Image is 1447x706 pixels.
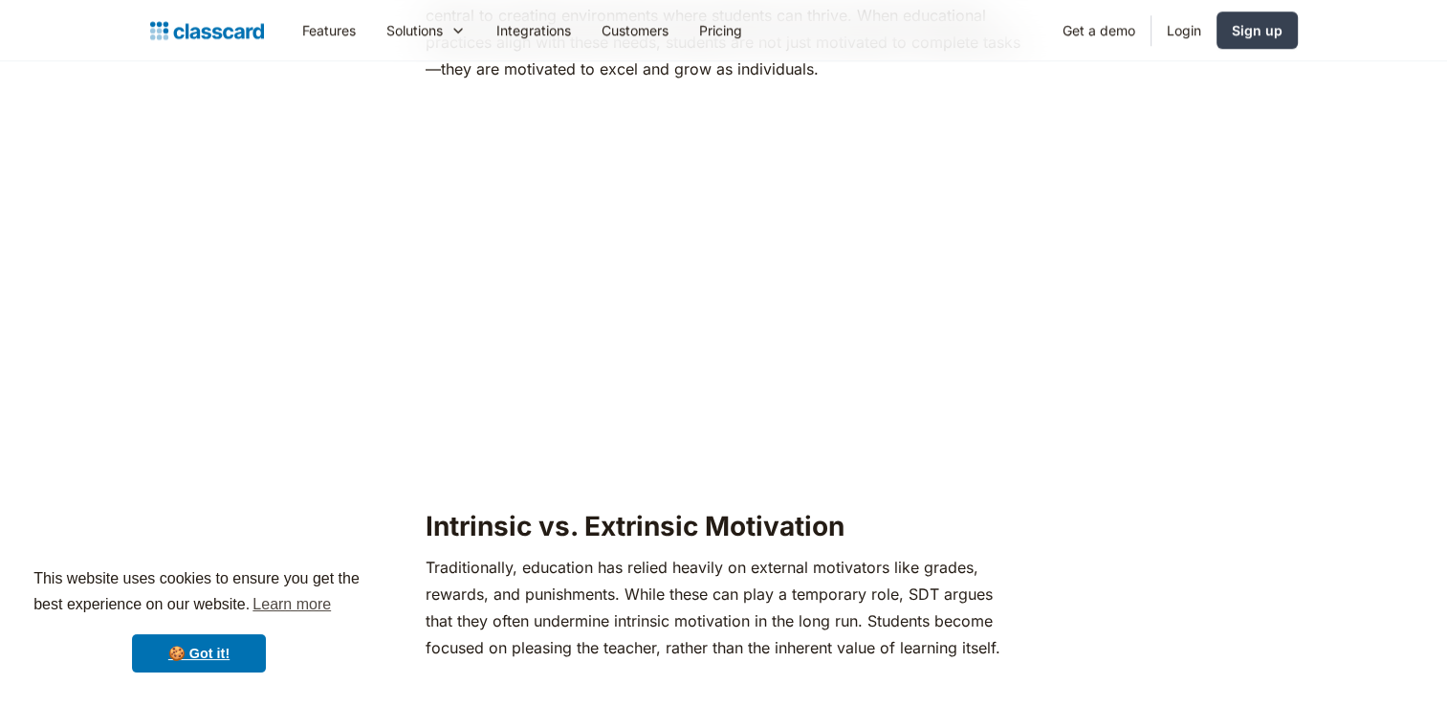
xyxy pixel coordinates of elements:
[132,634,266,673] a: dismiss cookie message
[150,17,264,44] a: home
[426,509,1021,543] h2: Intrinsic vs. Extrinsic Motivation
[684,9,757,52] a: Pricing
[481,9,586,52] a: Integrations
[426,671,1021,697] p: ‍
[426,554,1021,661] p: Traditionally, education has relied heavily on external motivators like grades, rewards, and puni...
[250,590,334,619] a: learn more about cookies
[371,9,481,52] div: Solutions
[1047,9,1151,52] a: Get a demo
[1232,20,1283,40] div: Sign up
[15,549,383,691] div: cookieconsent
[33,567,364,619] span: This website uses cookies to ensure you get the best experience on our website.
[426,119,1021,453] iframe: Self-Determination Theory: 3 Basic Needs That Drive Our Behavior
[1217,11,1298,49] a: Sign up
[426,463,1021,490] p: ‍
[1151,9,1217,52] a: Login
[386,20,443,40] div: Solutions
[287,9,371,52] a: Features
[586,9,684,52] a: Customers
